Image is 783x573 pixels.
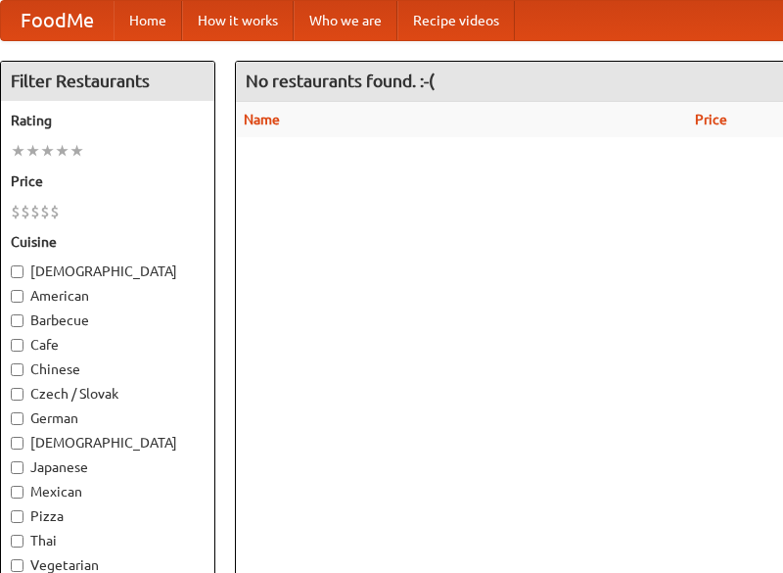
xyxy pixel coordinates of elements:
h5: Cuisine [11,232,205,252]
ng-pluralize: No restaurants found. :-( [246,72,435,90]
li: $ [21,201,30,222]
label: Pizza [11,506,205,526]
label: Czech / Slovak [11,384,205,404]
input: Vegetarian [11,559,23,572]
input: German [11,412,23,425]
input: Mexican [11,486,23,499]
a: Price [695,112,727,127]
a: How it works [182,1,294,40]
li: $ [40,201,50,222]
label: Thai [11,531,205,550]
li: ★ [40,140,55,162]
label: Cafe [11,335,205,355]
input: Japanese [11,461,23,474]
input: [DEMOGRAPHIC_DATA] [11,437,23,450]
input: American [11,290,23,303]
label: Barbecue [11,310,205,330]
label: Mexican [11,482,205,501]
label: Japanese [11,457,205,477]
label: Chinese [11,359,205,379]
input: Chinese [11,363,23,376]
label: [DEMOGRAPHIC_DATA] [11,433,205,453]
a: FoodMe [1,1,114,40]
li: $ [11,201,21,222]
li: ★ [69,140,84,162]
li: ★ [25,140,40,162]
li: ★ [55,140,69,162]
input: Cafe [11,339,23,352]
h5: Price [11,171,205,191]
input: Barbecue [11,314,23,327]
li: ★ [11,140,25,162]
li: $ [30,201,40,222]
input: Thai [11,535,23,548]
h4: Filter Restaurants [1,62,214,101]
label: American [11,286,205,306]
input: [DEMOGRAPHIC_DATA] [11,265,23,278]
input: Czech / Slovak [11,388,23,401]
a: Recipe videos [397,1,515,40]
label: [DEMOGRAPHIC_DATA] [11,262,205,281]
h5: Rating [11,111,205,130]
input: Pizza [11,510,23,523]
a: Home [114,1,182,40]
a: Who we are [294,1,397,40]
label: German [11,408,205,428]
a: Name [244,112,280,127]
li: $ [50,201,60,222]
